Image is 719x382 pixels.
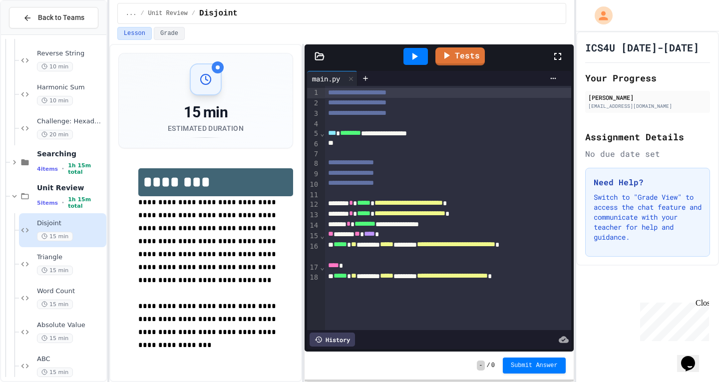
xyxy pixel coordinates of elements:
span: / [487,362,490,370]
span: Challenge: Hexadecimal [37,117,104,126]
div: 5 [307,129,320,139]
span: Disjoint [37,219,104,228]
div: [PERSON_NAME] [588,93,707,102]
span: / [140,9,144,17]
span: Triangle [37,253,104,262]
span: Searching [37,149,104,158]
span: Disjoint [199,7,238,19]
div: 16 [307,242,320,263]
span: 15 min [37,334,73,343]
span: 20 min [37,130,73,139]
span: Unit Review [148,9,188,17]
span: 4 items [37,166,58,172]
span: 10 min [37,62,73,71]
div: 9 [307,169,320,180]
span: 15 min [37,232,73,241]
div: History [310,333,355,347]
a: Tests [435,47,485,65]
h2: Assignment Details [585,130,710,144]
span: Word Count [37,287,104,296]
span: / [192,9,195,17]
span: Absolute Value [37,321,104,330]
button: Lesson [117,27,152,40]
span: 0 [491,362,495,370]
h3: Need Help? [594,176,702,188]
span: • [62,165,64,173]
div: Estimated Duration [168,123,244,133]
span: Back to Teams [38,12,84,23]
div: 7 [307,149,320,159]
span: • [62,199,64,207]
div: 17 [307,263,320,273]
span: Fold line [320,232,325,240]
div: Chat with us now!Close [4,4,69,63]
iframe: chat widget [636,299,709,341]
span: 1h 15m total [68,162,104,175]
div: 2 [307,98,320,109]
div: main.py [307,71,358,86]
div: 1 [307,88,320,98]
span: 15 min [37,266,73,275]
div: main.py [307,73,345,84]
div: 14 [307,221,320,231]
div: 6 [307,139,320,149]
div: 3 [307,109,320,119]
div: [EMAIL_ADDRESS][DOMAIN_NAME] [588,102,707,110]
div: 15 min [168,103,244,121]
div: 10 [307,180,320,190]
div: My Account [584,4,615,27]
div: 15 [307,231,320,242]
p: Switch to "Grade View" to access the chat feature and communicate with your teacher for help and ... [594,192,702,242]
h1: ICS4U [DATE]-[DATE] [585,40,699,54]
button: Back to Teams [9,7,98,28]
span: Reverse String [37,49,104,58]
span: - [477,361,484,371]
div: 8 [307,159,320,169]
span: 10 min [37,96,73,105]
span: Unit Review [37,183,104,192]
div: No due date set [585,148,710,160]
span: 1h 15m total [68,196,104,209]
span: ... [126,9,137,17]
span: ABC [37,355,104,364]
button: Submit Answer [503,358,566,374]
iframe: chat widget [677,342,709,372]
span: Fold line [320,129,325,137]
span: Submit Answer [511,362,558,370]
span: 15 min [37,300,73,309]
span: 15 min [37,368,73,377]
div: 12 [307,200,320,210]
h2: Your Progress [585,71,710,85]
span: 5 items [37,200,58,206]
div: 13 [307,210,320,221]
div: 4 [307,119,320,129]
span: Fold line [320,263,325,271]
div: 11 [307,190,320,200]
button: Grade [154,27,185,40]
div: 18 [307,273,320,294]
span: Harmonic Sum [37,83,104,92]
